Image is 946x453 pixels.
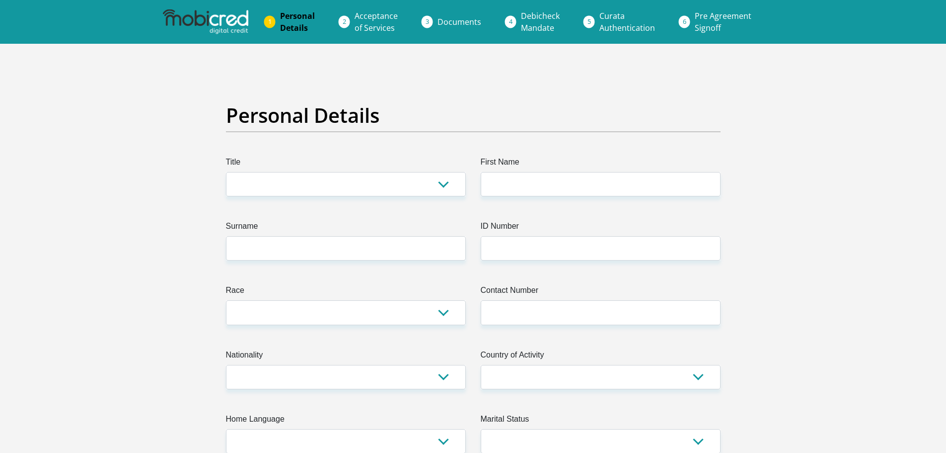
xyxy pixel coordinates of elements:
input: Surname [226,236,466,261]
a: Documents [430,12,489,32]
h2: Personal Details [226,103,721,127]
label: Marital Status [481,413,721,429]
label: Contact Number [481,284,721,300]
span: Acceptance of Services [355,10,398,33]
input: First Name [481,172,721,196]
label: Home Language [226,413,466,429]
span: Personal Details [280,10,315,33]
span: Debicheck Mandate [521,10,560,33]
label: Country of Activity [481,349,721,365]
label: Nationality [226,349,466,365]
a: Acceptanceof Services [347,6,406,38]
label: Surname [226,220,466,236]
span: Curata Authentication [599,10,655,33]
label: Title [226,156,466,172]
label: ID Number [481,220,721,236]
a: CurataAuthentication [591,6,663,38]
a: PersonalDetails [272,6,323,38]
label: First Name [481,156,721,172]
span: Pre Agreement Signoff [695,10,751,33]
a: Pre AgreementSignoff [687,6,759,38]
a: DebicheckMandate [513,6,568,38]
label: Race [226,284,466,300]
input: ID Number [481,236,721,261]
input: Contact Number [481,300,721,325]
img: mobicred logo [163,9,248,34]
span: Documents [437,16,481,27]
